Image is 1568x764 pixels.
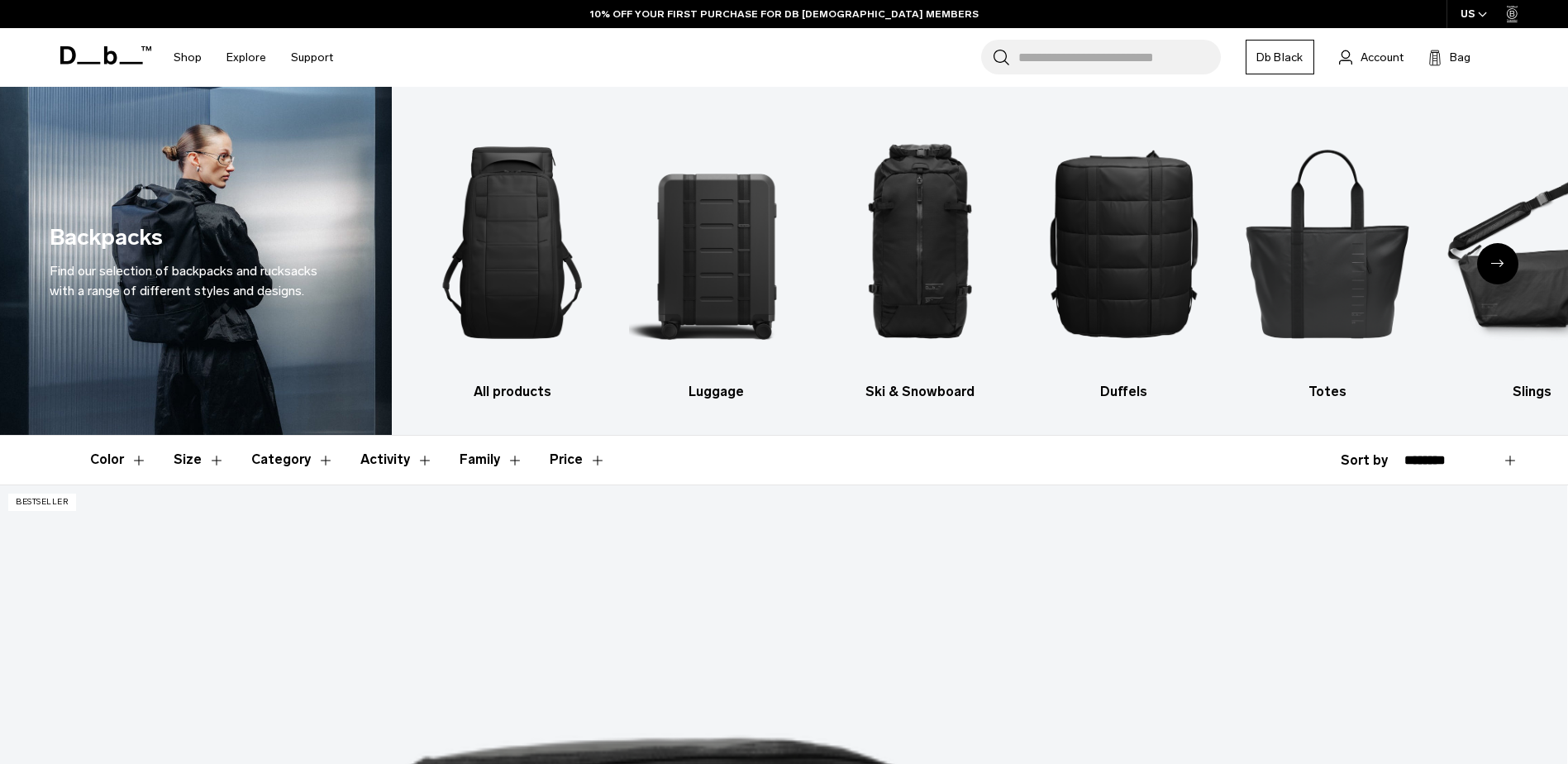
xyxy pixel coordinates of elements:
div: Next slide [1477,243,1518,284]
a: Db Luggage [629,112,804,402]
a: Db All products [425,112,600,402]
a: Explore [226,28,266,87]
a: Db Duffels [1037,112,1212,402]
button: Toggle Filter [251,436,334,484]
a: Db Black [1246,40,1314,74]
img: Db [1241,112,1416,374]
li: 3 / 10 [832,112,1008,402]
p: Bestseller [8,494,76,511]
button: Toggle Filter [360,436,433,484]
a: Shop [174,28,202,87]
a: Db Totes [1241,112,1416,402]
h3: Totes [1241,382,1416,402]
img: Db [1037,112,1212,374]
button: Toggle Price [550,436,606,484]
nav: Main Navigation [161,28,346,87]
a: Db Ski & Snowboard [832,112,1008,402]
button: Toggle Filter [460,436,523,484]
button: Toggle Filter [90,436,147,484]
span: Find our selection of backpacks and rucksacks with a range of different styles and designs. [50,263,317,298]
h1: Backpacks [50,221,163,255]
img: Db [629,112,804,374]
span: Bag [1450,49,1470,66]
button: Toggle Filter [174,436,225,484]
button: Bag [1428,47,1470,67]
a: Account [1339,47,1404,67]
h3: Duffels [1037,382,1212,402]
img: Db [832,112,1008,374]
img: Db [425,112,600,374]
a: 10% OFF YOUR FIRST PURCHASE FOR DB [DEMOGRAPHIC_DATA] MEMBERS [590,7,979,21]
li: 4 / 10 [1037,112,1212,402]
span: Account [1361,49,1404,66]
li: 5 / 10 [1241,112,1416,402]
li: 1 / 10 [425,112,600,402]
h3: All products [425,382,600,402]
li: 2 / 10 [629,112,804,402]
h3: Luggage [629,382,804,402]
h3: Ski & Snowboard [832,382,1008,402]
a: Support [291,28,333,87]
